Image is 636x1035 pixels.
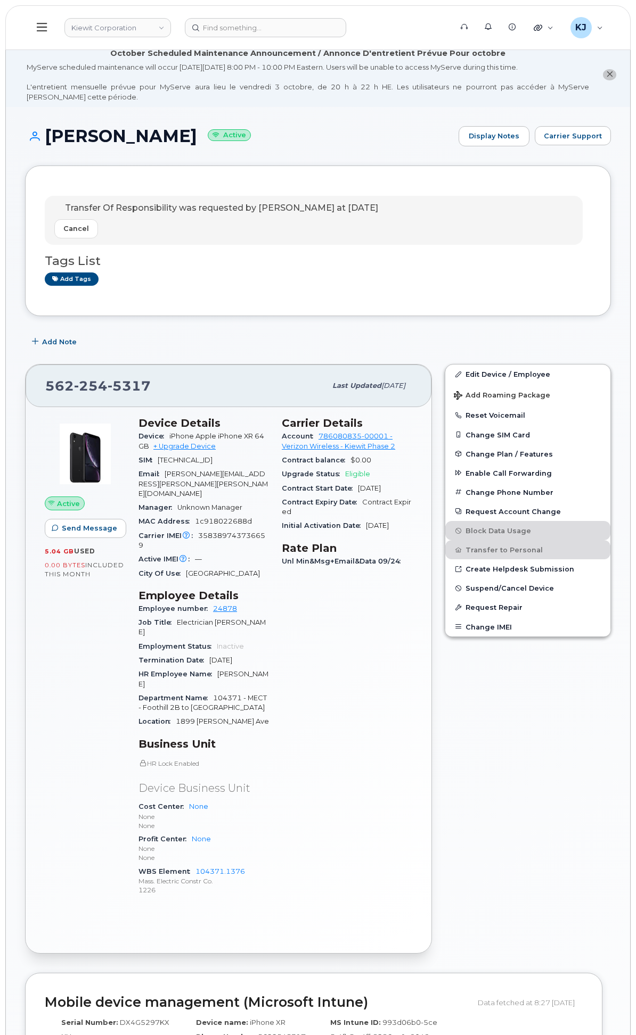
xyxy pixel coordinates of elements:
[445,384,610,405] button: Add Roaming Package
[138,853,269,862] p: None
[138,618,177,626] span: Job Title
[544,131,602,141] span: Carrier Support
[445,521,610,540] button: Block Data Usage
[192,835,211,843] a: None
[138,517,195,525] span: MAC Address
[138,470,165,478] span: Email
[138,781,269,796] p: Device Business Unit
[57,499,80,509] span: Active
[282,484,358,492] span: Contract Start Date
[445,598,610,617] button: Request Repair
[445,502,610,521] button: Request Account Change
[590,989,628,1027] iframe: Messenger Launcher
[138,835,192,843] span: Profit Center
[282,470,345,478] span: Upgrade Status
[250,1018,286,1026] span: iPhone XR
[138,470,268,498] span: [PERSON_NAME][EMAIL_ADDRESS][PERSON_NAME][PERSON_NAME][DOMAIN_NAME]
[138,605,213,612] span: Employee number
[603,69,616,80] button: close notification
[209,656,232,664] span: [DATE]
[138,670,268,688] span: [PERSON_NAME]
[62,523,117,533] span: Send Message
[138,867,195,875] span: WBS Element
[153,442,216,450] a: + Upgrade Device
[195,555,202,563] span: —
[282,456,350,464] span: Contract balance
[27,62,589,102] div: MyServe scheduled maintenance will occur [DATE][DATE] 8:00 PM - 10:00 PM Eastern. Users will be u...
[445,559,610,578] a: Create Helpdesk Submission
[138,432,264,450] span: iPhone Apple iPhone XR 64GB
[282,557,406,565] span: Unl Min&Msg+Email&Data 09/24
[466,584,554,592] span: Suspend/Cancel Device
[138,417,269,429] h3: Device Details
[138,432,169,440] span: Device
[45,561,124,578] span: included this month
[454,391,550,401] span: Add Roaming Package
[345,470,370,478] span: Eligible
[195,517,252,525] span: 1c918022688d
[196,1017,248,1028] label: Device name:
[459,126,529,146] a: Display Notes
[138,812,269,821] p: None
[282,432,319,440] span: Account
[138,844,269,853] p: None
[138,656,209,664] span: Termination Date
[45,548,74,555] span: 5.04 GB
[45,561,85,569] span: 0.00 Bytes
[158,456,213,464] span: [TECHNICAL_ID]
[186,569,260,577] span: [GEOGRAPHIC_DATA]
[45,378,151,394] span: 562
[138,885,269,895] p: 1226
[65,203,378,213] span: Transfer Of Responsibility was requested by [PERSON_NAME] at [DATE]
[25,332,86,351] button: Add Note
[445,540,610,559] button: Transfer to Personal
[54,219,98,238] button: Cancel
[195,867,245,875] a: 104371.1376
[282,417,412,429] h3: Carrier Details
[466,469,552,477] span: Enable Call Forwarding
[282,432,395,450] a: 786080835-00001 - Verizon Wireless - Kiewit Phase 2
[445,578,610,598] button: Suspend/Cancel Device
[535,126,611,145] button: Carrier Support
[138,532,198,540] span: Carrier IMEI
[138,821,269,830] p: None
[466,450,553,458] span: Change Plan / Features
[138,717,176,725] span: Location
[445,405,610,425] button: Reset Voicemail
[208,129,251,142] small: Active
[110,48,505,59] div: October Scheduled Maintenance Announcement / Annonce D'entretient Prévue Pour octobre
[330,1017,381,1028] label: MS Intune ID:
[138,589,269,602] h3: Employee Details
[42,337,77,347] span: Add Note
[74,378,108,394] span: 254
[138,456,158,464] span: SIM
[350,456,371,464] span: $0.00
[138,670,217,678] span: HR Employee Name
[381,382,405,390] span: [DATE]
[445,483,610,502] button: Change Phone Number
[53,422,117,486] img: image20231002-3703462-1qb80zy.jpeg
[25,127,453,145] h1: [PERSON_NAME]
[282,498,362,506] span: Contract Expiry Date
[138,694,213,702] span: Department Name
[176,717,269,725] span: 1899 [PERSON_NAME] Ave
[445,617,610,636] button: Change IMEI
[358,484,381,492] span: [DATE]
[445,463,610,483] button: Enable Call Forwarding
[213,605,237,612] a: 24878
[366,521,389,529] span: [DATE]
[217,642,244,650] span: Inactive
[45,254,591,268] h3: Tags List
[282,542,412,554] h3: Rate Plan
[177,503,242,511] span: Unknown Manager
[108,378,151,394] span: 5317
[45,272,99,286] a: Add tags
[63,223,89,234] span: Cancel
[282,521,366,529] span: Initial Activation Date
[138,759,269,768] p: HR Lock Enabled
[445,444,610,463] button: Change Plan / Features
[74,547,95,555] span: used
[138,642,217,650] span: Employment Status
[445,365,610,384] a: Edit Device / Employee
[138,555,195,563] span: Active IMEI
